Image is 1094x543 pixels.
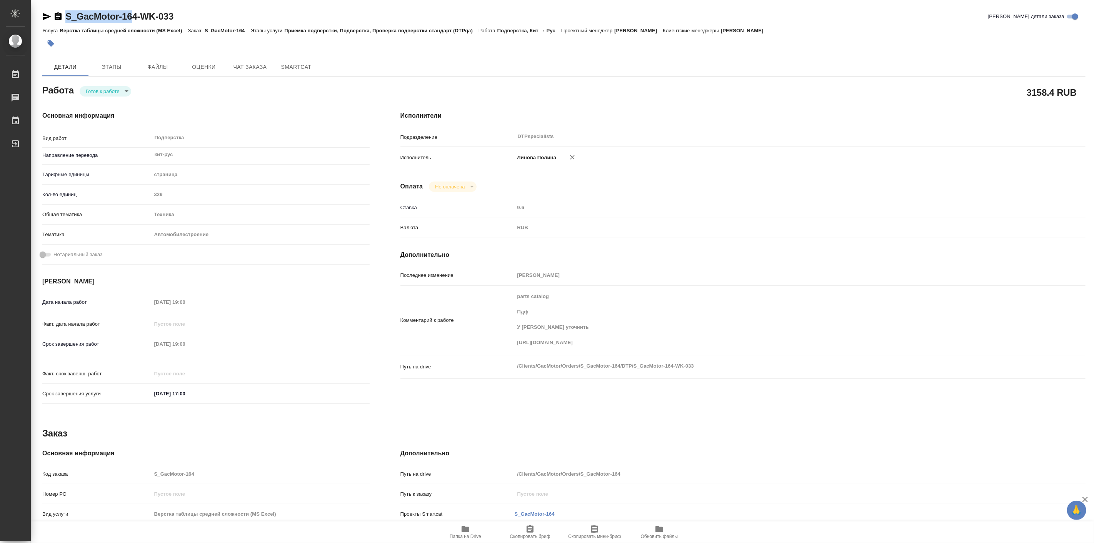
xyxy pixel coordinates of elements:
[627,521,692,543] button: Обновить файлы
[42,171,152,178] p: Тарифные единицы
[152,388,219,399] input: ✎ Введи что-нибудь
[429,182,476,192] div: Готов к работе
[152,189,370,200] input: Пустое поле
[152,468,370,480] input: Пустое поле
[515,270,1029,281] input: Пустое поле
[152,508,370,520] input: Пустое поле
[232,62,268,72] span: Чат заказа
[400,204,515,212] p: Ставка
[42,277,370,286] h4: [PERSON_NAME]
[42,35,59,52] button: Добавить тэг
[400,316,515,324] p: Комментарий к работе
[42,191,152,198] p: Кол-во единиц
[42,231,152,238] p: Тематика
[515,468,1029,480] input: Пустое поле
[152,228,370,241] div: Автомобилестроение
[152,168,370,181] div: страница
[42,470,152,478] p: Код заказа
[1070,502,1083,518] span: 🙏
[284,28,479,33] p: Приемка подверстки, Подверстка, Проверка подверстки стандарт (DTPqa)
[42,211,152,218] p: Общая тематика
[93,62,130,72] span: Этапы
[42,111,370,120] h4: Основная информация
[152,338,219,350] input: Пустое поле
[400,182,423,191] h4: Оплата
[515,488,1029,500] input: Пустое поле
[614,28,663,33] p: [PERSON_NAME]
[42,298,152,306] p: Дата начала работ
[42,340,152,348] p: Срок завершения работ
[42,370,152,378] p: Факт. срок заверш. работ
[80,86,131,97] div: Готов к работе
[42,83,74,97] h2: Работа
[515,290,1029,349] textarea: parts catalog Пдф У [PERSON_NAME] уточнить [URL][DOMAIN_NAME]
[641,534,678,539] span: Обновить файлы
[433,521,498,543] button: Папка на Drive
[152,208,370,221] div: Техника
[515,202,1029,213] input: Пустое поле
[60,28,188,33] p: Верстка таблицы средней сложности (MS Excel)
[139,62,176,72] span: Файлы
[42,490,152,498] p: Номер РО
[83,88,122,95] button: Готов к работе
[400,510,515,518] p: Проекты Smartcat
[568,534,621,539] span: Скопировать мини-бриф
[721,28,769,33] p: [PERSON_NAME]
[42,449,370,458] h4: Основная информация
[663,28,721,33] p: Клиентские менеджеры
[278,62,315,72] span: SmartCat
[42,135,152,142] p: Вид работ
[152,296,219,308] input: Пустое поле
[515,221,1029,234] div: RUB
[188,28,205,33] p: Заказ:
[479,28,497,33] p: Работа
[251,28,285,33] p: Этапы услуги
[205,28,251,33] p: S_GacMotor-164
[53,12,63,21] button: Скопировать ссылку
[562,521,627,543] button: Скопировать мини-бриф
[515,154,557,162] p: Линова Полина
[400,224,515,232] p: Валюта
[400,490,515,498] p: Путь к заказу
[515,360,1029,373] textarea: /Clients/GacMotor/Orders/S_GacMotor-164/DTP/S_GacMotor-164-WK-033
[152,318,219,330] input: Пустое поле
[400,271,515,279] p: Последнее изменение
[185,62,222,72] span: Оценки
[47,62,84,72] span: Детали
[1027,86,1077,99] h2: 3158.4 RUB
[450,534,481,539] span: Папка на Drive
[400,449,1086,458] h4: Дополнительно
[152,368,219,379] input: Пустое поле
[433,183,467,190] button: Не оплачена
[988,13,1064,20] span: [PERSON_NAME] детали заказа
[510,534,550,539] span: Скопировать бриф
[42,12,52,21] button: Скопировать ссылку для ЯМессенджера
[42,152,152,159] p: Направление перевода
[515,511,555,517] a: S_GacMotor-164
[400,133,515,141] p: Подразделение
[400,363,515,371] p: Путь на drive
[53,251,102,258] span: Нотариальный заказ
[400,470,515,478] p: Путь на drive
[400,154,515,162] p: Исполнитель
[42,427,67,440] h2: Заказ
[42,28,60,33] p: Услуга
[400,111,1086,120] h4: Исполнители
[561,28,614,33] p: Проектный менеджер
[42,510,152,518] p: Вид услуги
[564,149,581,166] button: Удалить исполнителя
[497,28,561,33] p: Подверстка, Кит → Рус
[400,250,1086,260] h4: Дополнительно
[42,390,152,398] p: Срок завершения услуги
[152,488,370,500] input: Пустое поле
[42,320,152,328] p: Факт. дата начала работ
[65,11,173,22] a: S_GacMotor-164-WK-033
[498,521,562,543] button: Скопировать бриф
[1067,501,1086,520] button: 🙏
